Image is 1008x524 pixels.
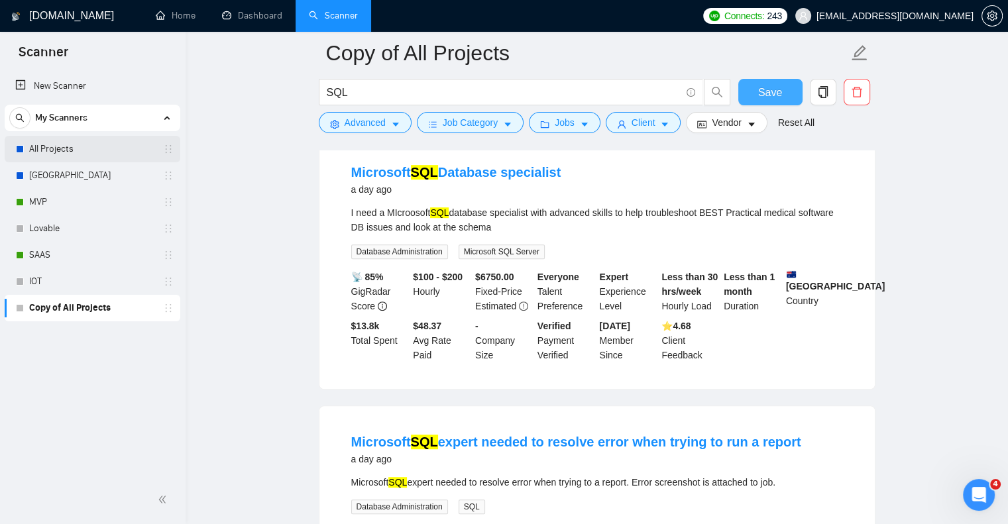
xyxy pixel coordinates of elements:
[709,11,720,21] img: upwork-logo.png
[810,79,836,105] button: copy
[5,73,180,99] li: New Scanner
[327,84,681,101] input: Search Freelance Jobs...
[981,11,1003,21] a: setting
[35,105,87,131] span: My Scanners
[724,9,764,23] span: Connects:
[963,479,995,511] iframe: Intercom live chat
[617,119,626,129] span: user
[351,165,561,180] a: MicrosoftSQLDatabase specialist
[9,107,30,129] button: search
[29,215,155,242] a: Lovable
[29,242,155,268] a: SAAS
[29,189,155,215] a: MVP
[349,270,411,313] div: GigRadar Score
[459,244,545,259] span: Microsoft SQL Server
[411,165,438,180] mark: SQL
[704,86,730,98] span: search
[351,499,448,514] span: Database Administration
[687,88,695,97] span: info-circle
[413,272,463,282] b: $100 - $200
[163,223,174,234] span: holder
[606,112,681,133] button: userClientcaret-down
[319,112,412,133] button: settingAdvancedcaret-down
[661,321,691,331] b: ⭐️ 4.68
[391,119,400,129] span: caret-down
[844,86,869,98] span: delete
[10,113,30,123] span: search
[503,119,512,129] span: caret-down
[351,182,561,197] div: a day ago
[163,197,174,207] span: holder
[473,319,535,362] div: Company Size
[351,435,801,449] a: MicrosoftSQLexpert needed to resolve error when trying to run a report
[721,270,783,313] div: Duration
[163,144,174,154] span: holder
[351,205,843,235] div: I need a MIcroosoft database specialist with advanced skills to help troubleshoot BEST Practical ...
[443,115,498,130] span: Job Category
[417,112,524,133] button: barsJob Categorycaret-down
[597,319,659,362] div: Member Since
[535,319,597,362] div: Payment Verified
[158,493,171,506] span: double-left
[767,9,781,23] span: 243
[811,86,836,98] span: copy
[351,451,801,467] div: a day ago
[163,276,174,287] span: holder
[29,162,155,189] a: [GEOGRAPHIC_DATA]
[851,44,868,62] span: edit
[309,10,358,21] a: searchScanner
[738,79,803,105] button: Save
[697,119,706,129] span: idcard
[222,10,282,21] a: dashboardDashboard
[351,321,380,331] b: $ 13.8k
[413,321,441,331] b: $48.37
[659,319,721,362] div: Client Feedback
[704,79,730,105] button: search
[410,270,473,313] div: Hourly
[724,272,775,297] b: Less than 1 month
[330,119,339,129] span: setting
[473,270,535,313] div: Fixed-Price
[981,5,1003,26] button: setting
[428,119,437,129] span: bars
[163,170,174,181] span: holder
[600,272,629,282] b: Expert
[5,105,180,321] li: My Scanners
[475,321,478,331] b: -
[529,112,600,133] button: folderJobscaret-down
[844,79,870,105] button: delete
[990,479,1001,490] span: 4
[632,115,655,130] span: Client
[758,84,782,101] span: Save
[597,270,659,313] div: Experience Level
[555,115,575,130] span: Jobs
[15,73,170,99] a: New Scanner
[783,270,846,313] div: Country
[659,270,721,313] div: Hourly Load
[537,321,571,331] b: Verified
[156,10,196,21] a: homeHome
[747,119,756,129] span: caret-down
[580,119,589,129] span: caret-down
[459,499,485,514] span: SQL
[475,301,516,311] span: Estimated
[351,272,384,282] b: 📡 85%
[351,475,843,490] div: Microsoft expert needed to resolve error when trying to a report. Error screenshot is attached to...
[411,435,438,449] mark: SQL
[661,272,718,297] b: Less than 30 hrs/week
[326,36,848,70] input: Scanner name...
[535,270,597,313] div: Talent Preference
[8,42,79,70] span: Scanner
[660,119,669,129] span: caret-down
[519,301,528,311] span: exclamation-circle
[345,115,386,130] span: Advanced
[778,115,814,130] a: Reset All
[600,321,630,331] b: [DATE]
[29,136,155,162] a: All Projects
[686,112,767,133] button: idcardVendorcaret-down
[475,272,514,282] b: $ 6750.00
[163,303,174,313] span: holder
[430,207,449,218] mark: SQL
[11,6,21,27] img: logo
[787,270,796,279] img: 🇦🇺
